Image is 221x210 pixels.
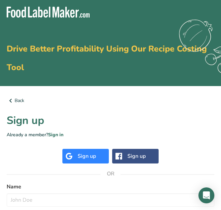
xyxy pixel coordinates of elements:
a: Sign in [48,132,63,138]
div: Sign up [78,152,96,160]
img: Food Label Maker [7,7,90,18]
span: OR [101,164,120,184]
label: Name [7,183,214,191]
input: John Doe [7,193,214,207]
h1: Sign up [7,113,214,129]
span: Drive Better Profitability Using Our Recipe Costing Tool [7,43,207,73]
a: Back [7,97,214,105]
div: Open Intercom Messenger [198,187,214,203]
div: Sign up [127,152,146,160]
p: Already a member? [7,131,214,138]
